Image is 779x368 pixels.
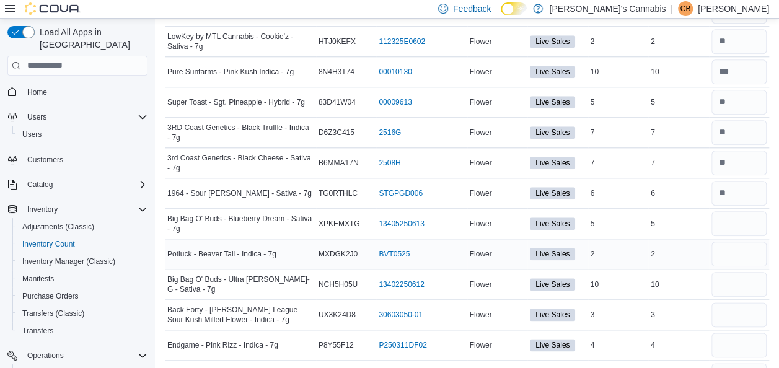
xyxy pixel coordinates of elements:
span: 1964 - Sour [PERSON_NAME] - Sativa - 7g [167,188,312,198]
div: 6 [588,186,649,201]
div: 2 [588,34,649,49]
span: Endgame - Pink Rizz - Indica - 7g [167,340,278,350]
span: Transfers [17,323,147,338]
span: Transfers (Classic) [17,306,147,321]
span: 3rd Coast Genetics - Black Cheese - Sativa - 7g [167,153,314,173]
span: MXDGK2J0 [319,249,358,259]
span: Home [22,84,147,100]
span: Live Sales [530,339,575,351]
a: Users [17,127,46,142]
div: 10 [648,64,709,79]
div: 7 [588,156,649,170]
a: 2508H [379,158,400,168]
span: Live Sales [535,127,570,138]
button: Inventory [2,201,152,218]
span: Live Sales [535,66,570,77]
span: Flower [470,310,492,320]
span: Live Sales [530,248,575,260]
span: Users [17,127,147,142]
a: Transfers (Classic) [17,306,89,321]
a: Inventory Manager (Classic) [17,254,120,269]
div: 10 [588,64,649,79]
span: Users [27,112,46,122]
span: Live Sales [535,309,570,320]
span: Transfers (Classic) [22,309,84,318]
span: Purchase Orders [17,289,147,304]
span: Live Sales [535,157,570,169]
span: Customers [27,155,63,165]
button: Manifests [12,270,152,287]
span: Flower [470,340,492,350]
a: 112325E0602 [379,37,425,46]
button: Catalog [22,177,58,192]
div: 2 [588,247,649,261]
span: Live Sales [535,340,570,351]
a: Adjustments (Classic) [17,219,99,234]
span: Live Sales [530,35,575,48]
span: Inventory Count [17,237,147,252]
a: 00010130 [379,67,412,77]
a: Purchase Orders [17,289,84,304]
button: Home [2,83,152,101]
a: Customers [22,152,68,167]
span: Users [22,129,42,139]
span: Live Sales [530,157,575,169]
div: 10 [648,277,709,292]
span: Live Sales [530,66,575,78]
button: Purchase Orders [12,287,152,305]
a: 2516G [379,128,401,138]
a: 13402250612 [379,279,424,289]
div: 2 [648,247,709,261]
span: P8Y55F12 [319,340,354,350]
span: 8N4H3T74 [319,67,354,77]
a: P250311DF02 [379,340,426,350]
span: Big Bag O' Buds - Ultra [PERSON_NAME]-G - Sativa - 7g [167,274,314,294]
a: 00009613 [379,97,412,107]
span: 3RD Coast Genetics - Black Truffle - Indica - 7g [167,123,314,142]
span: Pure Sunfarms - Pink Kush Indica - 7g [167,67,294,77]
span: Load All Apps in [GEOGRAPHIC_DATA] [35,26,147,51]
div: 10 [588,277,649,292]
div: 3 [648,307,709,322]
button: Users [22,110,51,125]
button: Inventory Manager (Classic) [12,253,152,270]
span: Customers [22,152,147,167]
span: Live Sales [530,278,575,291]
span: HTJ0KEFX [319,37,356,46]
div: 5 [648,216,709,231]
span: Live Sales [530,309,575,321]
span: NCH5H05U [319,279,358,289]
span: Live Sales [535,279,570,290]
button: Transfers [12,322,152,340]
input: Dark Mode [501,2,527,15]
span: XPKEMXTG [319,219,360,229]
div: 5 [648,95,709,110]
span: Adjustments (Classic) [17,219,147,234]
span: Live Sales [535,218,570,229]
p: | [671,1,673,16]
span: Inventory [22,202,147,217]
span: Users [22,110,147,125]
div: 4 [648,338,709,353]
div: 6 [648,186,709,201]
p: [PERSON_NAME] [698,1,769,16]
span: Live Sales [530,187,575,199]
button: Transfers (Classic) [12,305,152,322]
a: 13405250613 [379,219,424,229]
span: Flower [470,249,492,259]
a: Transfers [17,323,58,338]
span: Live Sales [530,96,575,108]
a: 30603050-01 [379,310,423,320]
span: Catalog [22,177,147,192]
div: 7 [648,156,709,170]
span: Flower [470,279,492,289]
span: TG0RTHLC [319,188,358,198]
span: CB [680,1,691,16]
div: 5 [588,95,649,110]
a: STGPGD006 [379,188,423,198]
button: Inventory Count [12,235,152,253]
div: 4 [588,338,649,353]
button: Users [12,126,152,143]
button: Adjustments (Classic) [12,218,152,235]
button: Customers [2,151,152,169]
